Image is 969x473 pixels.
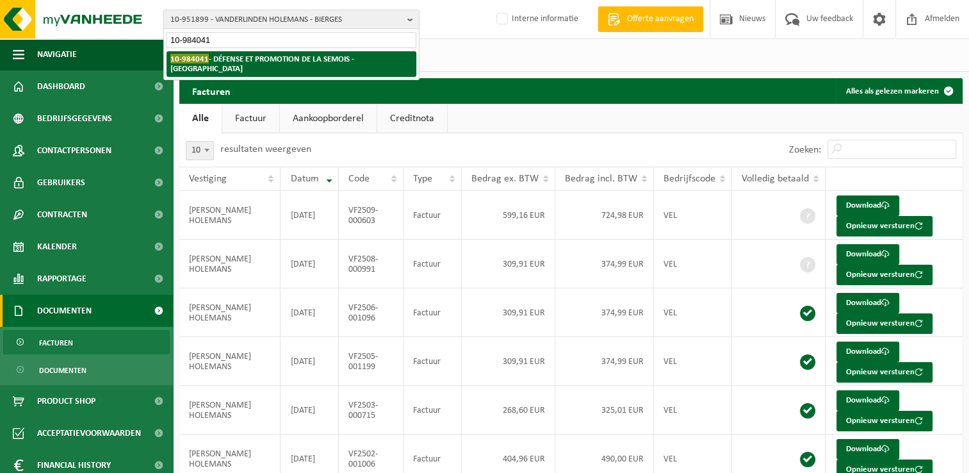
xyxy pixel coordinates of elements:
td: 268,60 EUR [462,386,555,435]
label: Zoeken: [789,145,821,155]
span: Gebruikers [37,167,85,199]
button: Opnieuw versturen [836,313,932,334]
h2: Facturen [179,78,243,103]
td: Factuur [403,337,462,386]
td: [PERSON_NAME] HOLEMANS [179,191,281,240]
span: Offerte aanvragen [624,13,697,26]
td: [DATE] [281,337,339,386]
td: VF2508-000991 [339,240,403,288]
td: 599,16 EUR [462,191,555,240]
button: Opnieuw versturen [836,216,932,236]
span: Vestiging [189,174,227,184]
button: Opnieuw versturen [836,411,932,431]
span: 10 [186,141,214,160]
span: Datum [290,174,318,184]
span: Contracten [37,199,87,231]
a: Documenten [3,358,170,382]
td: VF2506-001096 [339,288,403,337]
td: 309,91 EUR [462,240,555,288]
span: 10 [186,142,213,160]
td: VEL [654,337,732,386]
a: Download [836,195,899,216]
button: Alles als gelezen markeren [836,78,961,104]
strong: - DÉFENSE ET PROMOTION DE LA SEMOIS - [GEOGRAPHIC_DATA] [170,54,354,73]
button: Opnieuw versturen [836,265,932,285]
span: Product Shop [37,385,95,417]
span: Contactpersonen [37,135,111,167]
td: VF2505-001199 [339,337,403,386]
td: [DATE] [281,386,339,435]
button: 10-951899 - VANDERLINDEN HOLEMANS - BIERGES [163,10,419,29]
td: VF2509-000603 [339,191,403,240]
td: 309,91 EUR [462,337,555,386]
span: Bedrijfscode [664,174,715,184]
span: Volledig betaald [742,174,809,184]
button: Opnieuw versturen [836,362,932,383]
span: Bedrag incl. BTW [565,174,637,184]
a: Aankoopborderel [280,104,377,133]
a: Alle [179,104,222,133]
span: Documenten [39,358,86,383]
a: Factuur [222,104,279,133]
a: Download [836,342,899,362]
td: VEL [654,240,732,288]
span: Type [413,174,432,184]
td: VEL [654,288,732,337]
span: Acceptatievoorwaarden [37,417,141,449]
td: VF2503-000715 [339,386,403,435]
td: [DATE] [281,191,339,240]
td: Factuur [403,288,462,337]
td: 374,99 EUR [555,337,654,386]
td: 325,01 EUR [555,386,654,435]
span: Kalender [37,231,77,263]
label: Interne informatie [494,10,578,29]
td: [DATE] [281,288,339,337]
span: Facturen [39,331,73,355]
label: resultaten weergeven [220,144,311,154]
td: Factuur [403,240,462,288]
td: 374,99 EUR [555,288,654,337]
td: 309,91 EUR [462,288,555,337]
a: Download [836,293,899,313]
span: Code [348,174,370,184]
td: 724,98 EUR [555,191,654,240]
td: VEL [654,386,732,435]
span: Navigatie [37,38,77,71]
td: [DATE] [281,240,339,288]
td: VEL [654,191,732,240]
span: 10-984041 [170,54,209,63]
a: Download [836,244,899,265]
td: [PERSON_NAME] HOLEMANS [179,240,281,288]
td: [PERSON_NAME] HOLEMANS [179,337,281,386]
input: Zoeken naar gekoppelde vestigingen [167,32,416,48]
span: Bedrijfsgegevens [37,103,112,135]
span: Dashboard [37,71,85,103]
a: Creditnota [377,104,447,133]
span: Bedrag ex. BTW [471,174,539,184]
a: Download [836,439,899,460]
td: [PERSON_NAME] HOLEMANS [179,288,281,337]
span: Documenten [37,295,92,327]
span: 10-951899 - VANDERLINDEN HOLEMANS - BIERGES [170,10,402,29]
a: Offerte aanvragen [598,6,703,32]
td: [PERSON_NAME] HOLEMANS [179,386,281,435]
a: Download [836,390,899,411]
a: Facturen [3,330,170,354]
td: Factuur [403,386,462,435]
span: Rapportage [37,263,86,295]
td: 374,99 EUR [555,240,654,288]
td: Factuur [403,191,462,240]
